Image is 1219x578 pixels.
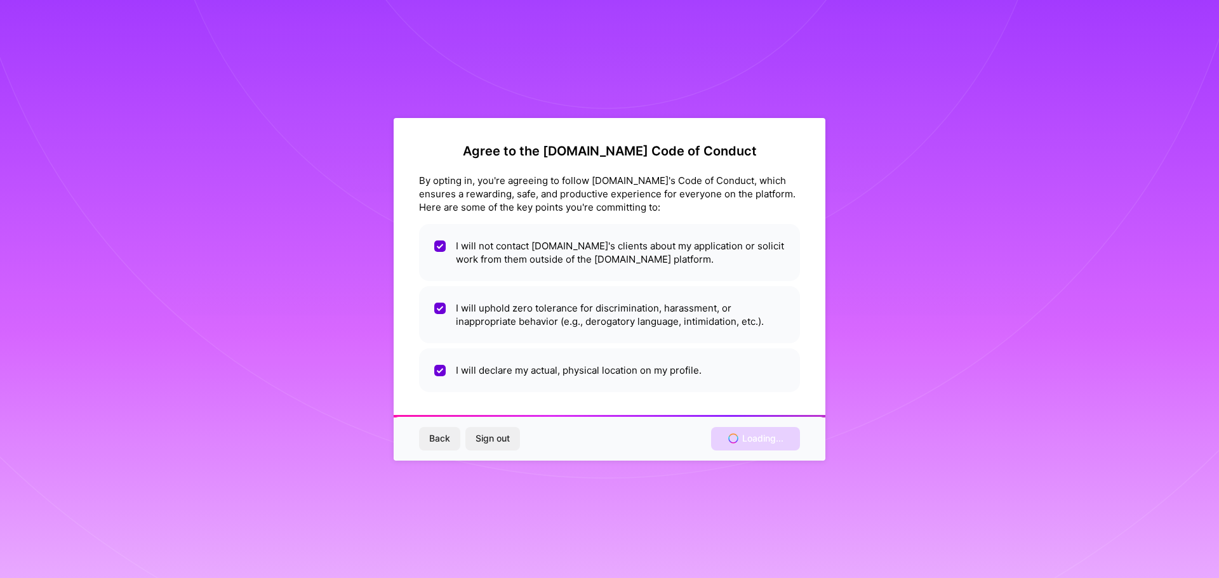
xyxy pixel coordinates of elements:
[476,432,510,445] span: Sign out
[419,286,800,343] li: I will uphold zero tolerance for discrimination, harassment, or inappropriate behavior (e.g., der...
[419,174,800,214] div: By opting in, you're agreeing to follow [DOMAIN_NAME]'s Code of Conduct, which ensures a rewardin...
[419,348,800,392] li: I will declare my actual, physical location on my profile.
[419,427,460,450] button: Back
[419,143,800,159] h2: Agree to the [DOMAIN_NAME] Code of Conduct
[419,224,800,281] li: I will not contact [DOMAIN_NAME]'s clients about my application or solicit work from them outside...
[429,432,450,445] span: Back
[465,427,520,450] button: Sign out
